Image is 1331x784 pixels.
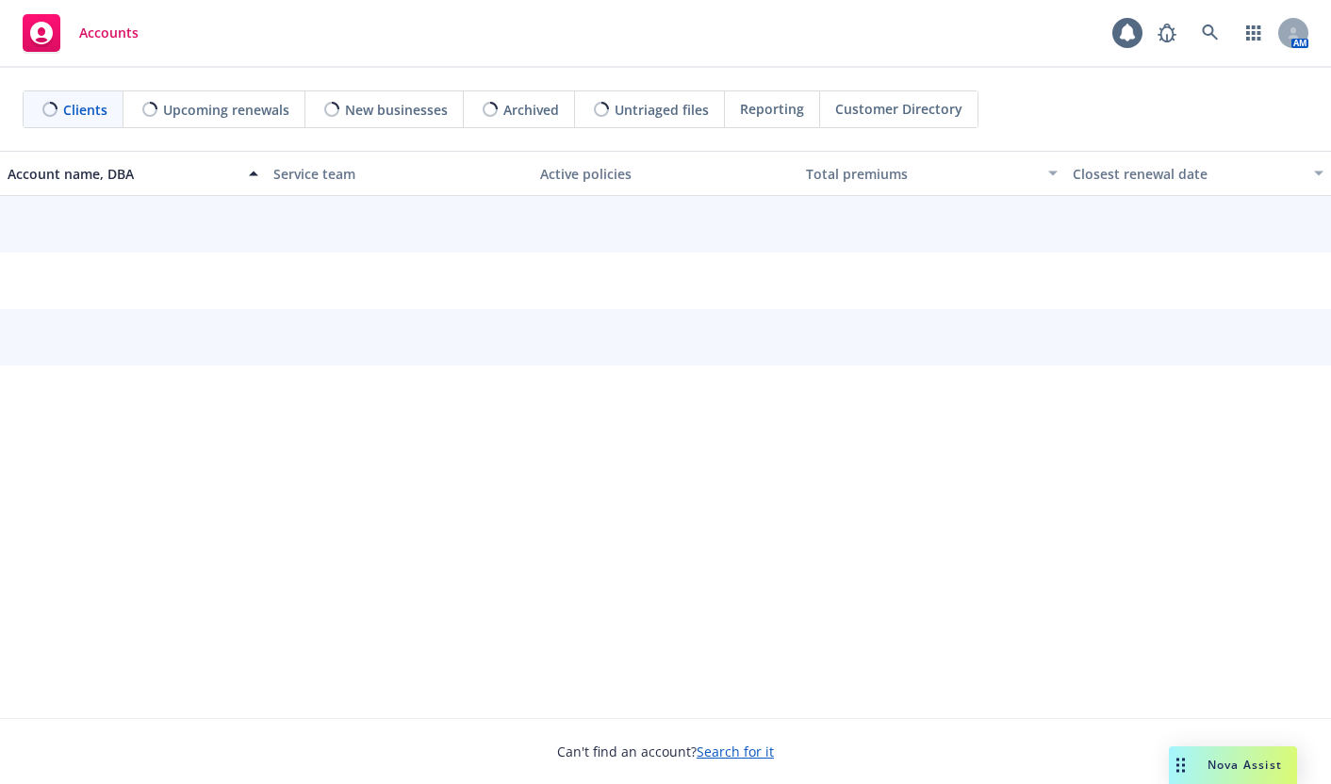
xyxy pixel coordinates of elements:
[1073,164,1303,184] div: Closest renewal date
[1191,14,1229,52] a: Search
[1235,14,1273,52] a: Switch app
[345,100,448,120] span: New businesses
[806,164,1036,184] div: Total premiums
[266,151,532,196] button: Service team
[1169,746,1192,784] div: Drag to move
[79,25,139,41] span: Accounts
[540,164,791,184] div: Active policies
[557,742,774,761] span: Can't find an account?
[63,100,107,120] span: Clients
[8,164,238,184] div: Account name, DBA
[15,7,146,59] a: Accounts
[740,99,804,119] span: Reporting
[1208,757,1282,773] span: Nova Assist
[798,151,1064,196] button: Total premiums
[697,743,774,760] a: Search for it
[835,99,962,119] span: Customer Directory
[1148,14,1186,52] a: Report a Bug
[615,100,709,120] span: Untriaged files
[1065,151,1331,196] button: Closest renewal date
[503,100,559,120] span: Archived
[273,164,524,184] div: Service team
[533,151,798,196] button: Active policies
[163,100,289,120] span: Upcoming renewals
[1169,746,1297,784] button: Nova Assist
